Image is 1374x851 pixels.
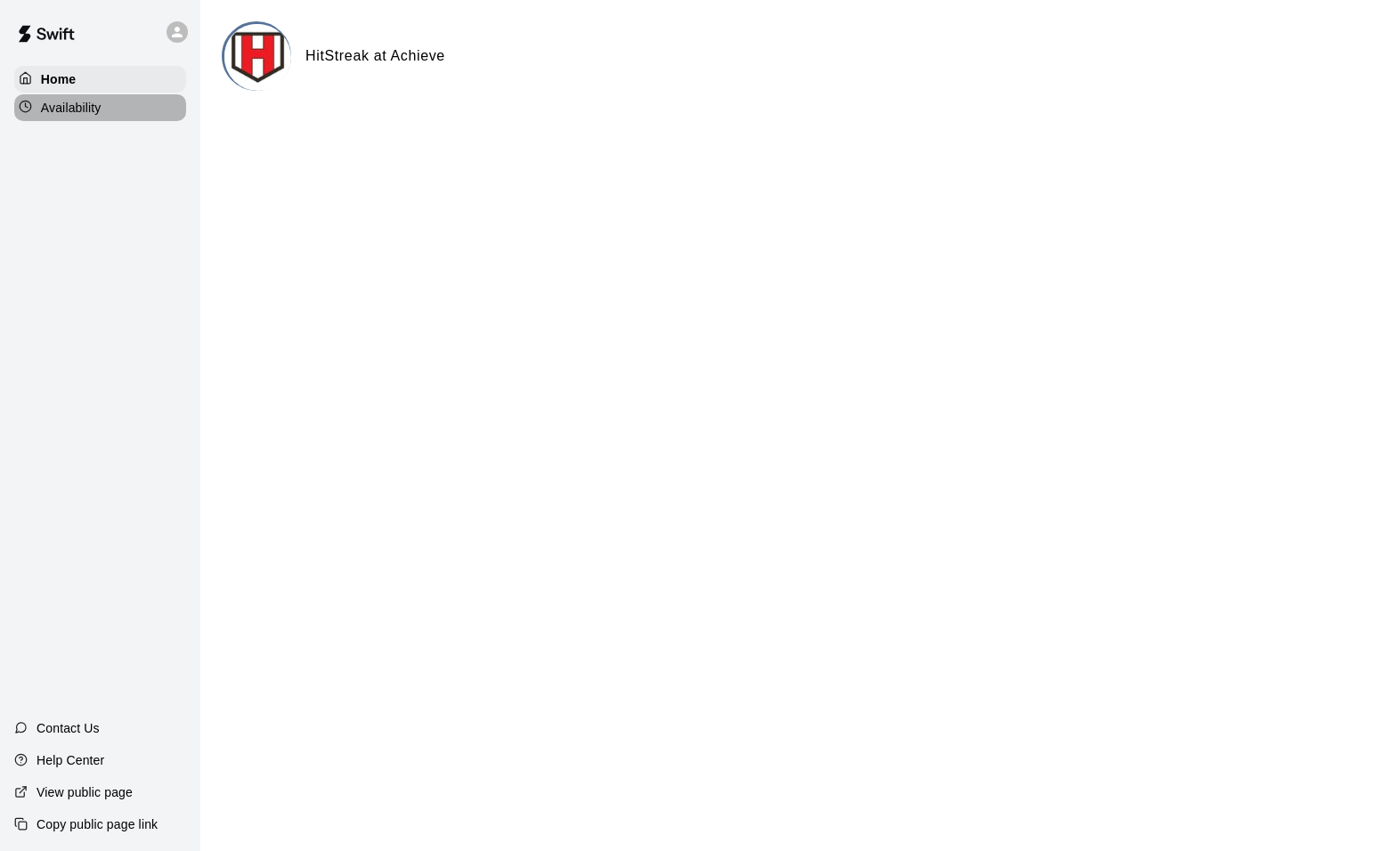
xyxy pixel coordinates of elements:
[37,751,104,769] p: Help Center
[37,815,158,833] p: Copy public page link
[41,70,77,88] p: Home
[305,45,445,68] h6: HitStreak at Achieve
[14,94,186,121] a: Availability
[41,99,102,117] p: Availability
[14,66,186,93] a: Home
[37,783,133,801] p: View public page
[224,24,291,91] img: HitStreak at Achieve logo
[37,719,100,737] p: Contact Us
